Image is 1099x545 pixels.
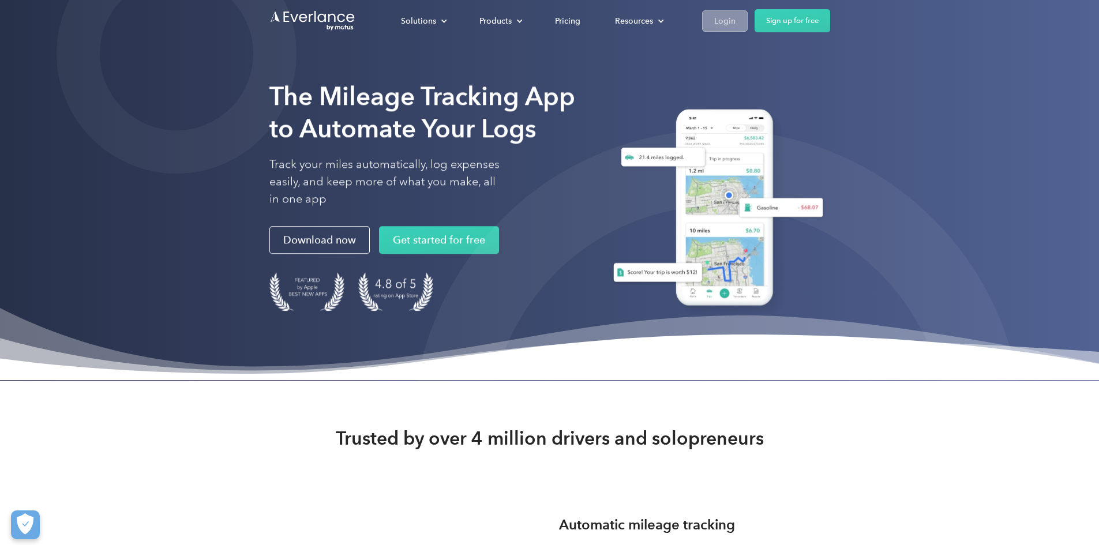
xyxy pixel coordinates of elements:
a: Pricing [543,11,592,31]
div: Products [468,11,532,31]
div: Resources [615,14,653,28]
a: Login [702,10,748,32]
button: Cookies Settings [11,510,40,539]
div: Login [714,14,736,28]
p: Track your miles automatically, log expenses easily, and keep more of what you make, all in one app [269,156,500,208]
div: Products [479,14,512,28]
div: Pricing [555,14,580,28]
img: 4.9 out of 5 stars on the app store [358,272,433,311]
div: Solutions [389,11,456,31]
strong: The Mileage Tracking App to Automate Your Logs [269,81,575,144]
img: Everlance, mileage tracker app, expense tracking app [599,100,830,319]
a: Go to homepage [269,10,356,32]
a: Download now [269,226,370,254]
div: Solutions [401,14,436,28]
a: Sign up for free [755,9,830,32]
img: Badge for Featured by Apple Best New Apps [269,272,344,311]
div: Resources [603,11,673,31]
strong: Trusted by over 4 million drivers and solopreneurs [336,427,764,450]
h3: Automatic mileage tracking [559,514,735,535]
a: Get started for free [379,226,499,254]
